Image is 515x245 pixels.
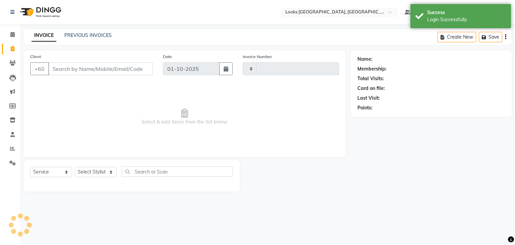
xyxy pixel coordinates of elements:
label: Invoice Number [243,54,272,60]
input: Search or Scan [122,166,233,177]
span: Select & add items from the list below [30,83,339,150]
button: +60 [30,62,49,75]
div: Name: [357,56,373,63]
div: Login Successfully. [427,16,506,23]
input: Search by Name/Mobile/Email/Code [48,62,153,75]
button: Save [479,32,502,42]
div: Total Visits: [357,75,384,82]
a: PREVIOUS INVOICES [64,32,112,38]
div: Membership: [357,65,387,72]
label: Date [163,54,172,60]
img: logo [17,3,63,21]
div: Last Visit: [357,95,380,102]
a: INVOICE [32,30,56,42]
div: Success [427,9,506,16]
label: Client [30,54,41,60]
div: Points: [357,104,373,111]
button: Create New [438,32,476,42]
div: Card on file: [357,85,385,92]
